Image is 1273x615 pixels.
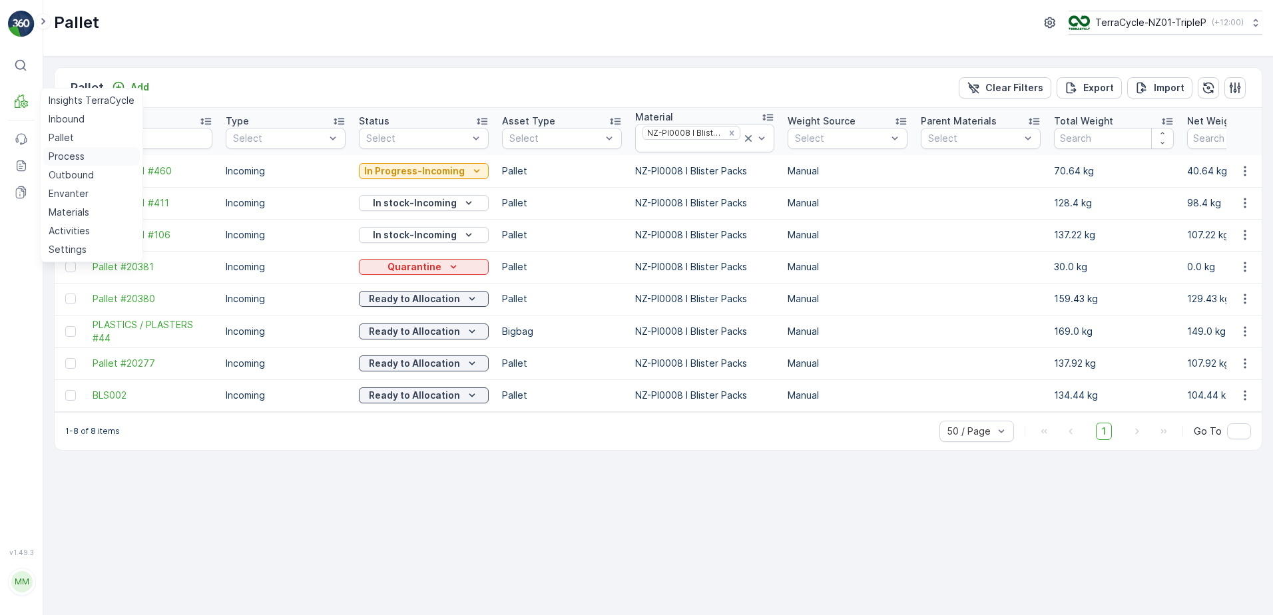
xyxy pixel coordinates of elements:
td: Incoming [219,347,352,379]
td: 137.92 kg [1047,347,1180,379]
a: PLASTICS / PLASTERS #44 [93,318,212,345]
td: NZ-PI0008 I Blister Packs [629,379,781,411]
a: Pallet_NZ01 #460 [93,164,212,178]
p: In stock-Incoming [373,228,457,242]
p: TerraCycle-NZ01-TripleP [1095,16,1206,29]
a: Pallet #20381 [93,260,212,274]
button: In stock-Incoming [359,195,489,211]
td: Manual [781,219,914,251]
td: 169.0 kg [1047,315,1180,347]
p: 1-8 of 8 items [65,426,120,437]
div: NZ-PI0008 I Blister Packs [643,126,723,139]
button: In stock-Incoming [359,227,489,243]
td: Manual [781,187,914,219]
button: Add [107,79,154,95]
p: In Progress-Incoming [364,164,465,178]
p: Ready to Allocation [369,292,460,306]
p: Status [359,114,389,128]
p: Import [1154,81,1184,95]
p: Net Weight [1187,114,1239,128]
a: Pallet_NZ01 #106 [93,228,212,242]
p: Ready to Allocation [369,389,460,402]
span: Go To [1194,425,1222,438]
a: Pallet #20277 [93,357,212,370]
button: Quarantine [359,259,489,275]
img: logo [8,11,35,37]
button: MM [8,559,35,604]
span: 1 [1096,423,1112,440]
td: NZ-PI0008 I Blister Packs [629,315,781,347]
p: Select [509,132,601,145]
div: Toggle Row Selected [65,358,76,369]
td: Incoming [219,155,352,187]
div: Toggle Row Selected [65,262,76,272]
td: Manual [781,251,914,283]
button: Ready to Allocation [359,323,489,339]
td: Pallet [495,379,629,411]
td: NZ-PI0008 I Blister Packs [629,187,781,219]
td: Pallet [495,251,629,283]
td: Pallet [495,155,629,187]
img: TC_7kpGtVS.png [1069,15,1090,30]
td: NZ-PI0008 I Blister Packs [629,251,781,283]
p: Ready to Allocation [369,357,460,370]
p: Ready to Allocation [369,325,460,338]
td: Incoming [219,315,352,347]
p: Quarantine [387,260,441,274]
span: v 1.49.3 [8,548,35,556]
p: Asset Type [502,114,555,128]
button: Export [1057,77,1122,99]
td: Manual [781,283,914,315]
td: 159.43 kg [1047,283,1180,315]
a: Pallet_NZ01 #411 [93,196,212,210]
button: Import [1127,77,1192,99]
div: MM [11,571,33,592]
p: Weight Source [788,114,856,128]
span: BLS002 [93,389,212,402]
p: Select [795,132,887,145]
div: Toggle Row Selected [65,326,76,337]
td: 70.64 kg [1047,155,1180,187]
p: Parent Materials [921,114,997,128]
p: ( +12:00 ) [1212,17,1244,28]
button: In Progress-Incoming [359,163,489,179]
a: Pallet #20380 [93,292,212,306]
div: Toggle Row Selected [65,390,76,401]
td: Pallet [495,283,629,315]
button: Ready to Allocation [359,291,489,307]
td: Pallet [495,347,629,379]
td: 134.44 kg [1047,379,1180,411]
td: Manual [781,315,914,347]
div: Toggle Row Selected [65,294,76,304]
p: Type [226,114,249,128]
button: Ready to Allocation [359,387,489,403]
td: Incoming [219,379,352,411]
td: Incoming [219,251,352,283]
p: Clear Filters [985,81,1043,95]
td: Incoming [219,219,352,251]
td: 137.22 kg [1047,219,1180,251]
p: Material [635,110,673,124]
p: In stock-Incoming [373,196,457,210]
input: Search [93,128,212,149]
td: Pallet [495,187,629,219]
p: Select [928,132,1020,145]
td: Bigbag [495,315,629,347]
p: Select [233,132,325,145]
td: 128.4 kg [1047,187,1180,219]
td: NZ-PI0008 I Blister Packs [629,283,781,315]
p: Select [366,132,468,145]
td: 30.0 kg [1047,251,1180,283]
td: Manual [781,155,914,187]
td: Manual [781,347,914,379]
input: Search [1054,128,1174,149]
td: NZ-PI0008 I Blister Packs [629,155,781,187]
div: Remove NZ-PI0008 I Blister Packs [724,128,739,138]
